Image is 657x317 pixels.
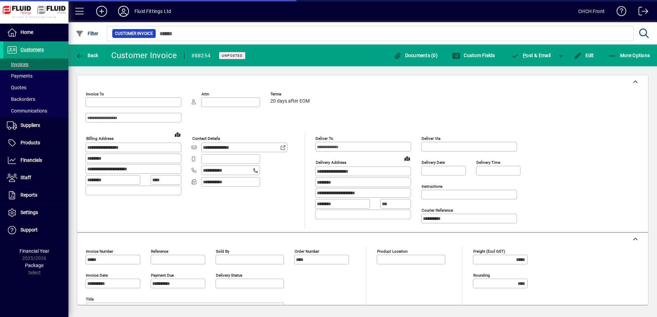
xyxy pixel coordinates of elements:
[172,129,183,140] a: View on map
[3,105,68,117] a: Communications
[86,92,104,96] mat-label: Invoice To
[7,96,35,102] span: Backorders
[508,49,554,62] button: Post & Email
[393,53,438,58] span: Documents (0)
[21,47,44,52] span: Customers
[3,152,68,169] a: Financials
[3,93,68,105] a: Backorders
[86,273,108,278] mat-label: Invoice date
[134,6,171,17] div: Fluid Fittings Ltd
[7,62,28,67] span: Invoices
[633,1,648,24] a: Logout
[391,49,439,62] button: Documents (0)
[202,92,209,96] mat-label: Attn
[21,122,40,128] span: Suppliers
[191,50,211,61] div: #88254
[3,58,68,70] a: Invoices
[111,50,177,61] div: Customer Invoice
[607,49,652,62] button: More Options
[151,273,174,278] mat-label: Payment due
[3,24,68,41] a: Home
[3,204,68,221] a: Settings
[422,208,453,213] mat-label: Courier Reference
[402,153,413,164] a: View on map
[377,249,408,254] mat-label: Product location
[511,53,551,58] span: ost & Email
[21,140,40,145] span: Products
[3,187,68,204] a: Reports
[3,117,68,134] a: Suppliers
[270,92,311,96] span: Terms
[21,175,31,180] span: Staff
[115,30,153,37] span: Customer Invoice
[3,134,68,151] a: Products
[68,49,106,62] app-page-header-button: Back
[422,184,442,189] mat-label: Instructions
[611,1,627,24] a: Knowledge Base
[21,157,42,163] span: Financials
[113,5,134,17] button: Profile
[86,297,94,302] mat-label: Title
[21,227,38,233] span: Support
[450,49,497,62] button: Custom Fields
[216,249,229,254] mat-label: Sold by
[216,273,242,278] mat-label: Delivery status
[473,273,490,278] mat-label: Rounding
[315,136,333,141] mat-label: Deliver To
[7,73,33,79] span: Payments
[523,53,526,58] span: P
[86,249,113,254] mat-label: Invoice number
[151,249,168,254] mat-label: Reference
[574,53,594,58] span: Edit
[473,249,505,254] mat-label: Freight (excl GST)
[74,49,100,62] button: Back
[572,49,596,62] button: Edit
[3,70,68,82] a: Payments
[20,248,49,254] span: Financial Year
[476,160,500,165] mat-label: Delivery time
[608,53,650,58] span: More Options
[25,263,43,268] span: Package
[452,53,495,58] span: Custom Fields
[422,136,440,141] mat-label: Deliver via
[21,210,38,215] span: Settings
[222,53,243,58] span: Unposted
[21,29,33,35] span: Home
[7,85,26,90] span: Quotes
[21,192,37,198] span: Reports
[76,31,99,36] span: Filter
[270,98,310,104] span: 20 days after EOM
[3,222,68,239] a: Support
[74,27,100,40] button: Filter
[76,53,99,58] span: Back
[422,160,445,165] mat-label: Delivery date
[91,5,113,17] button: Add
[578,6,605,17] div: CHCH Front
[3,169,68,186] a: Staff
[295,249,319,254] mat-label: Order number
[3,82,68,93] a: Quotes
[7,108,47,114] span: Communications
